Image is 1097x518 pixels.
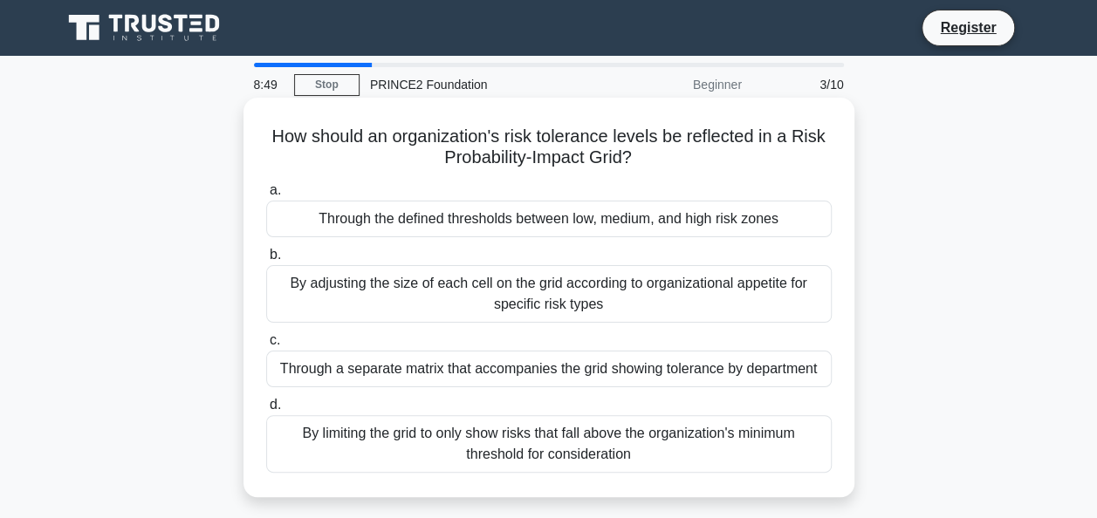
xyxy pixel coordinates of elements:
[270,332,280,347] span: c.
[266,265,832,323] div: By adjusting the size of each cell on the grid according to organizational appetite for specific ...
[752,67,854,102] div: 3/10
[266,351,832,387] div: Through a separate matrix that accompanies the grid showing tolerance by department
[294,74,360,96] a: Stop
[270,247,281,262] span: b.
[270,397,281,412] span: d.
[270,182,281,197] span: a.
[929,17,1006,38] a: Register
[360,67,600,102] div: PRINCE2 Foundation
[264,126,833,169] h5: How should an organization's risk tolerance levels be reflected in a Risk Probability-Impact Grid?
[266,201,832,237] div: Through the defined thresholds between low, medium, and high risk zones
[243,67,294,102] div: 8:49
[266,415,832,473] div: By limiting the grid to only show risks that fall above the organization's minimum threshold for ...
[600,67,752,102] div: Beginner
